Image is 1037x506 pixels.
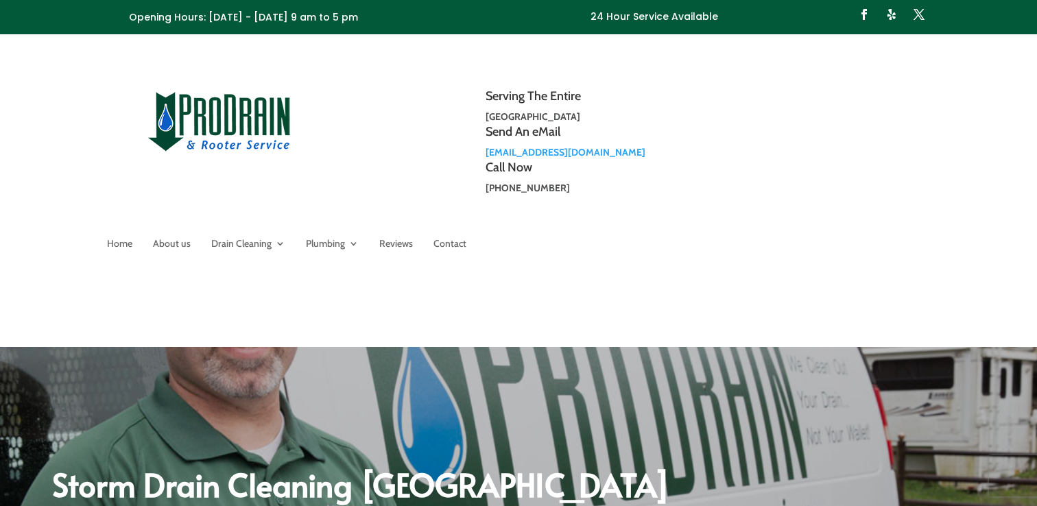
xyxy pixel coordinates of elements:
[908,3,930,25] a: Follow on X
[486,88,581,104] span: Serving The Entire
[211,239,285,254] a: Drain Cleaning
[433,239,466,254] a: Contact
[486,182,570,194] strong: [PHONE_NUMBER]
[853,3,875,25] a: Follow on Facebook
[129,10,358,24] span: Opening Hours: [DATE] - [DATE] 9 am to 5 pm
[486,124,560,139] span: Send An eMail
[107,239,132,254] a: Home
[148,90,291,152] img: site-logo-100h
[881,3,903,25] a: Follow on Yelp
[379,239,413,254] a: Reviews
[153,239,191,254] a: About us
[486,110,580,123] strong: [GEOGRAPHIC_DATA]
[306,239,359,254] a: Plumbing
[591,9,718,25] p: 24 Hour Service Available
[486,146,645,158] a: [EMAIL_ADDRESS][DOMAIN_NAME]
[486,160,532,175] span: Call Now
